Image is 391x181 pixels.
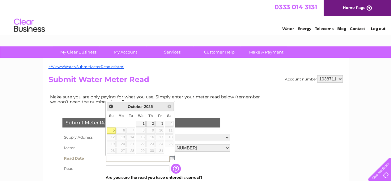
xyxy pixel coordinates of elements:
span: Monday [118,114,124,118]
span: Friday [158,114,162,118]
th: Read Date [61,153,104,164]
a: Energy [298,26,311,31]
a: Prev [108,103,115,110]
th: Meter [61,143,104,153]
td: Make sure you are only paying for what you use. Simply enter your meter read below (remember we d... [49,93,265,106]
a: My Clear Business [53,46,104,58]
a: 2 [146,121,155,127]
span: Prev [108,104,113,109]
a: 1 [136,121,146,127]
a: 0333 014 3131 [274,3,317,11]
h2: Submit Water Meter Read [49,75,343,87]
div: Submit Meter Read [62,118,220,127]
a: Contact [350,26,365,31]
th: Supply Address [61,132,104,143]
span: October [128,104,143,109]
a: Services [147,46,198,58]
a: Telecoms [315,26,334,31]
div: Account number [285,75,343,83]
img: ... [170,155,175,160]
a: My Account [100,46,151,58]
span: Thursday [148,114,153,118]
input: Information [171,164,182,174]
a: 4 [165,121,173,127]
a: Log out [371,26,385,31]
span: Sunday [109,114,114,118]
span: 2025 [144,104,153,109]
a: 5 [107,127,116,134]
a: ~/Views/Water/SubmitMeterRead.cshtml [49,64,124,69]
a: Water [282,26,294,31]
img: logo.png [14,16,45,35]
a: Make A Payment [241,46,292,58]
span: Saturday [167,114,171,118]
span: Tuesday [129,114,133,118]
a: 3 [155,121,164,127]
span: Wednesday [138,114,143,118]
th: Read [61,164,104,174]
a: Customer Help [194,46,245,58]
a: Blog [337,26,346,31]
div: Clear Business is a trading name of Verastar Limited (registered in [GEOGRAPHIC_DATA] No. 3667643... [50,3,342,30]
